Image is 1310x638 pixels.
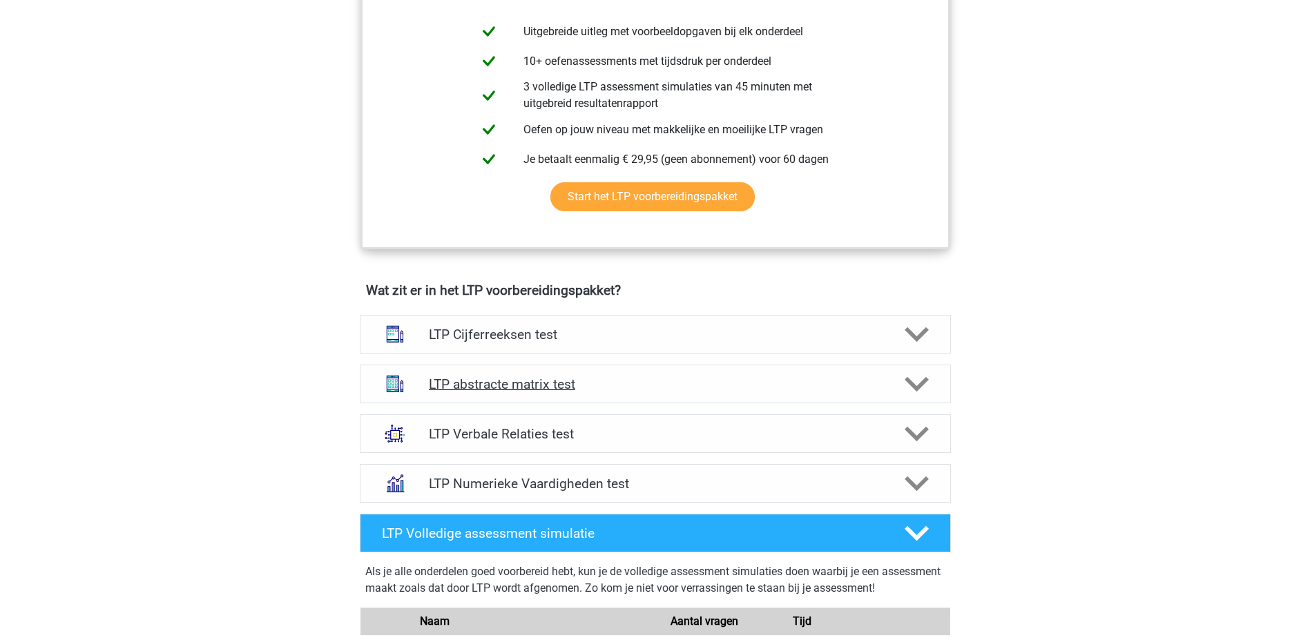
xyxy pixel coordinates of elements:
a: analogieen LTP Verbale Relaties test [354,414,956,453]
a: abstracte matrices LTP abstracte matrix test [354,365,956,403]
img: cijferreeksen [377,316,413,352]
a: LTP Volledige assessment simulatie [354,514,956,552]
div: Aantal vragen [655,613,753,630]
div: Als je alle onderdelen goed voorbereid hebt, kun je de volledige assessment simulaties doen waarb... [365,563,945,602]
img: abstracte matrices [377,366,413,402]
h4: Wat zit er in het LTP voorbereidingspakket? [366,282,945,298]
a: Start het LTP voorbereidingspakket [550,182,755,211]
div: Tijd [753,613,851,630]
a: cijferreeksen LTP Cijferreeksen test [354,315,956,354]
h4: LTP Numerieke Vaardigheden test [429,476,881,492]
a: numeriek redeneren LTP Numerieke Vaardigheden test [354,464,956,503]
h4: LTP Cijferreeksen test [429,327,881,342]
h4: LTP abstracte matrix test [429,376,881,392]
h4: LTP Verbale Relaties test [429,426,881,442]
h4: LTP Volledige assessment simulatie [382,525,882,541]
img: analogieen [377,416,413,452]
div: Naam [410,613,655,630]
img: numeriek redeneren [377,465,413,501]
